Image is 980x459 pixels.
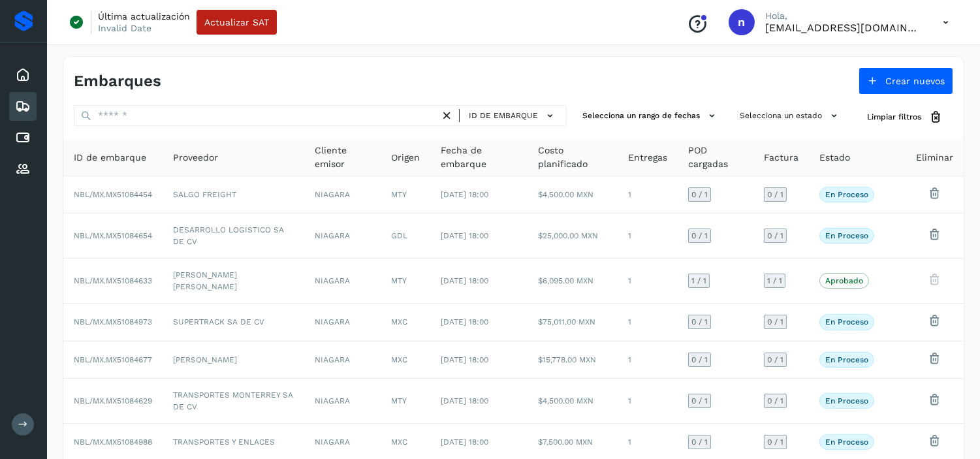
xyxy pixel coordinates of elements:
span: Actualizar SAT [204,18,269,27]
span: Factura [764,151,798,165]
td: $4,500.00 MXN [528,379,618,424]
span: Estado [819,151,850,165]
span: 0 / 1 [691,397,708,405]
td: 1 [618,304,678,341]
td: 1 [618,259,678,304]
td: MTY [381,259,430,304]
td: GDL [381,214,430,259]
span: 0 / 1 [767,191,783,198]
span: NBL/MX.MX51084988 [74,437,152,447]
td: $15,778.00 MXN [528,341,618,379]
div: Proveedores [9,155,37,183]
span: NBL/MX.MX51084973 [74,317,152,326]
td: [PERSON_NAME] [PERSON_NAME] [163,259,304,304]
td: [PERSON_NAME] [163,341,304,379]
span: 0 / 1 [767,356,783,364]
span: Costo planificado [538,144,607,171]
span: 0 / 1 [691,318,708,326]
p: Hola, [765,10,922,22]
span: 0 / 1 [691,232,708,240]
td: NIAGARA [304,176,381,214]
p: Aprobado [825,276,863,285]
span: 0 / 1 [691,191,708,198]
span: ID de embarque [469,110,538,121]
td: 1 [618,379,678,424]
div: Embarques [9,92,37,121]
span: [DATE] 18:00 [441,231,488,240]
span: Entregas [628,151,667,165]
span: [DATE] 18:00 [441,396,488,405]
td: 1 [618,214,678,259]
button: ID de embarque [465,106,561,125]
p: En proceso [825,355,868,364]
span: [DATE] 18:00 [441,437,488,447]
p: Invalid Date [98,22,151,34]
span: Cliente emisor [315,144,370,171]
td: NIAGARA [304,214,381,259]
p: En proceso [825,437,868,447]
td: NIAGARA [304,259,381,304]
td: 1 [618,341,678,379]
td: SUPERTRACK SA DE CV [163,304,304,341]
h4: Embarques [74,72,161,91]
span: Fecha de embarque [441,144,516,171]
p: En proceso [825,317,868,326]
td: NIAGARA [304,304,381,341]
td: $4,500.00 MXN [528,176,618,214]
p: En proceso [825,396,868,405]
span: POD cargadas [688,144,743,171]
span: 1 / 1 [691,277,706,285]
button: Limpiar filtros [857,105,953,129]
td: $25,000.00 MXN [528,214,618,259]
span: [DATE] 18:00 [441,276,488,285]
span: Eliminar [916,151,953,165]
span: Limpiar filtros [867,111,921,123]
span: 0 / 1 [691,356,708,364]
div: Inicio [9,61,37,89]
span: 0 / 1 [767,397,783,405]
span: NBL/MX.MX51084629 [74,396,152,405]
td: 1 [618,176,678,214]
span: NBL/MX.MX51084654 [74,231,152,240]
span: 0 / 1 [767,438,783,446]
p: En proceso [825,190,868,199]
td: NIAGARA [304,379,381,424]
td: MXC [381,341,430,379]
span: 1 / 1 [767,277,782,285]
span: ID de embarque [74,151,146,165]
span: NBL/MX.MX51084633 [74,276,152,285]
span: 0 / 1 [767,232,783,240]
td: $6,095.00 MXN [528,259,618,304]
td: MTY [381,176,430,214]
span: [DATE] 18:00 [441,355,488,364]
td: NIAGARA [304,341,381,379]
button: Actualizar SAT [197,10,277,35]
p: En proceso [825,231,868,240]
button: Crear nuevos [859,67,953,95]
td: SALGO FREIGHT [163,176,304,214]
span: [DATE] 18:00 [441,190,488,199]
span: Origen [391,151,420,165]
span: Proveedor [173,151,218,165]
span: NBL/MX.MX51084454 [74,190,152,199]
td: TRANSPORTES MONTERREY SA DE CV [163,379,304,424]
span: NBL/MX.MX51084677 [74,355,152,364]
p: niagara+prod@solvento.mx [765,22,922,34]
td: MXC [381,304,430,341]
td: $75,011.00 MXN [528,304,618,341]
span: 0 / 1 [691,438,708,446]
span: 0 / 1 [767,318,783,326]
div: Cuentas por pagar [9,123,37,152]
td: MTY [381,379,430,424]
button: Selecciona un rango de fechas [577,105,724,127]
td: DESARROLLO LOGISTICO SA DE CV [163,214,304,259]
button: Selecciona un estado [735,105,846,127]
span: [DATE] 18:00 [441,317,488,326]
span: Crear nuevos [885,76,945,86]
p: Última actualización [98,10,190,22]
